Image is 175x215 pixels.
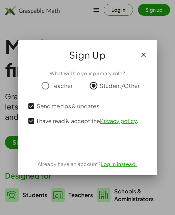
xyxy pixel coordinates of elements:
[26,70,150,77] div: What will be your primary role?
[69,48,106,62] span: Sign Up
[101,161,137,167] a: Log In instead.
[26,160,150,168] div: Already have an account?
[52,81,73,90] span: Teacher
[100,81,140,90] span: Student/Other
[56,138,119,151] iframe: Sign in with Google Button
[100,117,137,124] a: Privacy policy
[37,102,99,110] span: Send me tips & updates
[37,117,139,125] span: I have read & accept the .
